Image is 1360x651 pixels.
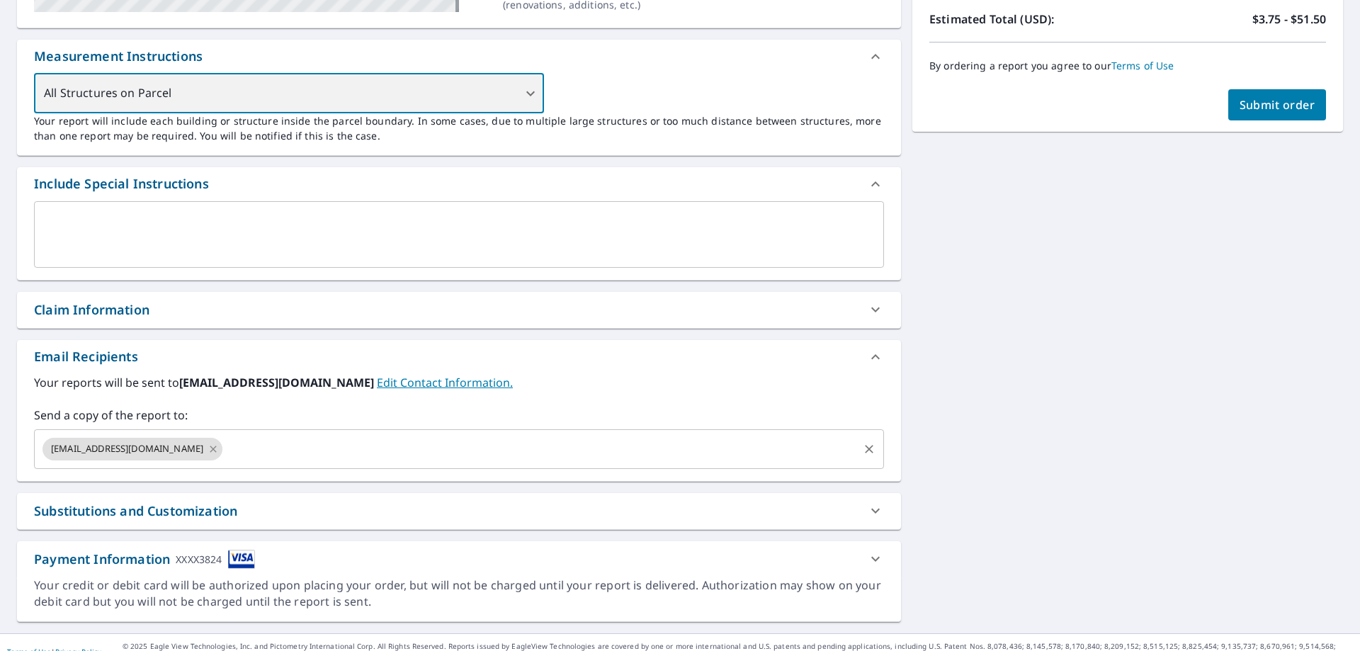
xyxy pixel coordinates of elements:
[859,439,879,459] button: Clear
[1252,11,1326,28] p: $3.75 - $51.50
[17,340,901,374] div: Email Recipients
[17,292,901,328] div: Claim Information
[34,74,544,113] div: All Structures on Parcel
[34,174,209,193] div: Include Special Instructions
[17,493,901,529] div: Substitutions and Customization
[34,407,884,424] label: Send a copy of the report to:
[42,442,212,455] span: [EMAIL_ADDRESS][DOMAIN_NAME]
[34,47,203,66] div: Measurement Instructions
[17,167,901,201] div: Include Special Instructions
[34,502,237,521] div: Substitutions and Customization
[1240,97,1315,113] span: Submit order
[34,347,138,366] div: Email Recipients
[34,550,255,569] div: Payment Information
[929,60,1326,72] p: By ordering a report you agree to our
[34,374,884,391] label: Your reports will be sent to
[176,550,222,569] div: XXXX3824
[34,300,149,319] div: Claim Information
[17,40,901,74] div: Measurement Instructions
[228,550,255,569] img: cardImage
[34,113,884,143] p: Your report will include each building or structure inside the parcel boundary. In some cases, du...
[42,438,222,460] div: [EMAIL_ADDRESS][DOMAIN_NAME]
[1111,59,1174,72] a: Terms of Use
[929,11,1128,28] p: Estimated Total (USD):
[179,375,377,390] b: [EMAIL_ADDRESS][DOMAIN_NAME]
[1228,89,1327,120] button: Submit order
[34,577,884,610] div: Your credit or debit card will be authorized upon placing your order, but will not be charged unt...
[17,541,901,577] div: Payment InformationXXXX3824cardImage
[377,375,513,390] a: EditContactInfo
